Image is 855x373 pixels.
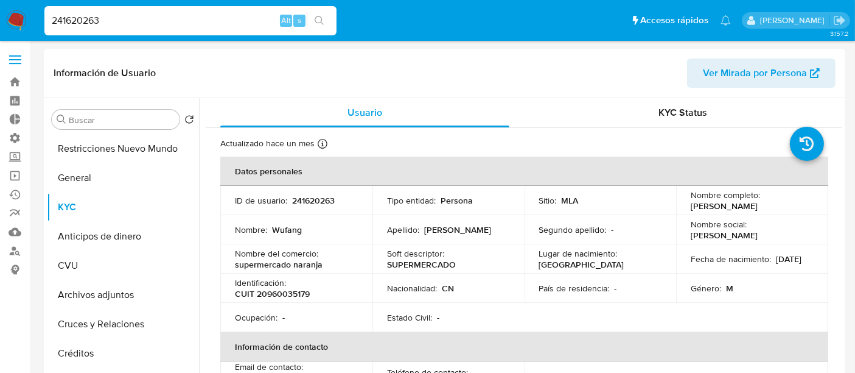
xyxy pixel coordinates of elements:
span: s [298,15,301,26]
span: KYC Status [659,105,708,119]
p: Fecha de nacimiento : [691,254,771,265]
button: KYC [47,193,199,222]
p: Persona [441,195,473,206]
p: ID de usuario : [235,195,287,206]
p: Wufang [272,224,302,235]
th: Datos personales [220,157,828,186]
p: - [282,312,285,323]
p: [GEOGRAPHIC_DATA] [539,259,624,270]
button: Ver Mirada por Persona [687,59,836,88]
p: Actualizado hace un mes [220,138,315,149]
p: [PERSON_NAME] [691,230,758,241]
p: Ocupación : [235,312,277,323]
button: search-icon [307,12,332,29]
p: Nombre social : [691,219,747,230]
a: Salir [833,14,846,27]
p: Nombre del comercio : [235,248,318,259]
p: Email de contacto : [235,361,303,372]
p: CUIT 20960035179 [235,288,310,299]
button: Anticipos de dinero [47,222,199,251]
input: Buscar usuario o caso... [44,13,337,29]
p: Estado Civil : [387,312,432,323]
p: supermercado naranja [235,259,323,270]
input: Buscar [69,115,175,126]
p: Nombre : [235,224,267,235]
button: Volver al orden por defecto [184,115,194,128]
p: Apellido : [387,224,419,235]
p: Lugar de nacimiento : [539,248,618,259]
h1: Información de Usuario [54,67,156,79]
p: Género : [691,283,721,294]
p: [PERSON_NAME] [691,201,758,211]
p: M [726,283,733,294]
p: CN [442,283,454,294]
p: Tipo entidad : [387,195,436,206]
p: SUPERMERCADO [387,259,456,270]
p: - [612,224,614,235]
p: Soft descriptor : [387,248,444,259]
p: Sitio : [539,195,557,206]
button: Cruces y Relaciones [47,310,199,339]
p: Nombre completo : [691,190,760,201]
p: Identificación : [235,277,286,288]
p: zoe.breuer@mercadolibre.com [760,15,829,26]
button: Créditos [47,339,199,368]
button: Restricciones Nuevo Mundo [47,134,199,163]
p: [PERSON_NAME] [424,224,491,235]
button: CVU [47,251,199,280]
button: General [47,163,199,193]
span: Usuario [347,105,382,119]
button: Buscar [57,115,66,124]
span: Accesos rápidos [640,14,708,27]
a: Notificaciones [721,15,731,26]
p: MLA [562,195,579,206]
p: Segundo apellido : [539,224,607,235]
p: [DATE] [776,254,801,265]
th: Información de contacto [220,332,828,361]
button: Archivos adjuntos [47,280,199,310]
p: País de residencia : [539,283,610,294]
span: Alt [281,15,291,26]
p: - [437,312,439,323]
p: Nacionalidad : [387,283,437,294]
span: Ver Mirada por Persona [703,59,807,88]
p: - [615,283,617,294]
p: 241620263 [292,195,335,206]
